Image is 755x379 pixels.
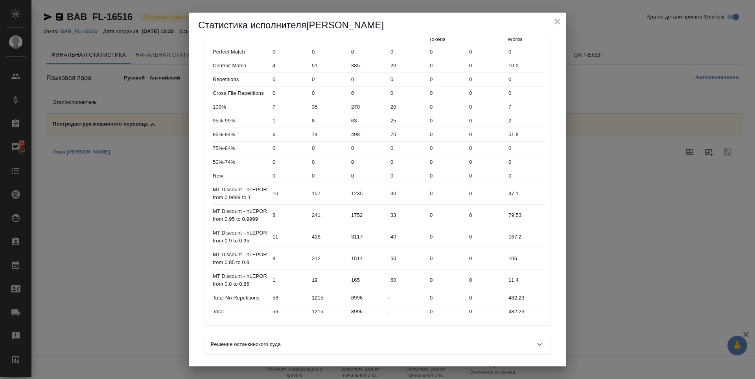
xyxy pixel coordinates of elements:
input: ✎ Введи что-нибудь [466,101,506,113]
input: ✎ Введи что-нибудь [427,188,466,199]
input: ✎ Введи что-нибудь [309,60,348,71]
input: ✎ Введи что-нибудь [466,46,506,57]
input: ✎ Введи что-нибудь [348,46,388,57]
p: Total [213,308,268,316]
input: ✎ Введи что-нибудь [270,129,309,140]
p: 50%-74% [213,158,268,166]
input: ✎ Введи что-нибудь [506,253,545,264]
input: ✎ Введи что-нибудь [348,115,388,126]
p: MT Discount - hLEPOR from 0.9 to 0.95 [213,229,268,245]
p: Perfect Match [213,48,268,56]
input: ✎ Введи что-нибудь [466,156,506,168]
input: ✎ Введи что-нибудь [466,142,506,154]
input: ✎ Введи что-нибудь [309,101,348,113]
input: ✎ Введи что-нибудь [388,156,427,168]
p: 85%-94% [213,131,268,139]
input: ✎ Введи что-нибудь [466,188,506,199]
input: ✎ Введи что-нибудь [427,129,466,140]
p: Context Match [213,62,268,70]
div: Общая статистика [204,22,551,325]
input: ✎ Введи что-нибудь [309,142,348,154]
input: ✎ Введи что-нибудь [427,156,466,168]
input: ✎ Введи что-нибудь [388,253,427,264]
input: ✎ Введи что-нибудь [309,274,348,286]
input: ✎ Введи что-нибудь [466,253,506,264]
input: ✎ Введи что-нибудь [427,115,466,126]
input: ✎ Введи что-нибудь [270,274,309,286]
input: ✎ Введи что-нибудь [466,60,506,71]
input: ✎ Введи что-нибудь [348,156,388,168]
input: ✎ Введи что-нибудь [348,87,388,99]
input: ✎ Введи что-нибудь [309,46,348,57]
input: ✎ Введи что-нибудь [270,170,309,181]
input: ✎ Введи что-нибудь [309,292,348,303]
h5: Статистика исполнителя [PERSON_NAME] [198,19,557,31]
input: ✎ Введи что-нибудь [427,101,466,113]
input: ✎ Введи что-нибудь [466,115,506,126]
input: ✎ Введи что-нибудь [388,188,427,199]
input: ✎ Введи что-нибудь [388,231,427,242]
p: Решение останкинского суда [211,340,281,348]
div: Решение останкинского суда [204,335,551,354]
input: ✎ Введи что-нибудь [309,115,348,126]
input: ✎ Введи что-нибудь [348,292,388,303]
input: ✎ Введи что-нибудь [506,87,545,99]
input: ✎ Введи что-нибудь [506,231,545,242]
input: ✎ Введи что-нибудь [348,231,388,242]
input: ✎ Введи что-нибудь [506,292,545,303]
input: ✎ Введи что-нибудь [270,46,309,57]
input: ✎ Введи что-нибудь [348,306,388,317]
input: ✎ Введи что-нибудь [506,188,545,199]
input: ✎ Введи что-нибудь [309,231,348,242]
input: ✎ Введи что-нибудь [506,74,545,85]
input: ✎ Введи что-нибудь [388,129,427,140]
input: ✎ Введи что-нибудь [388,115,427,126]
input: ✎ Введи что-нибудь [506,170,545,181]
input: ✎ Введи что-нибудь [309,87,348,99]
input: ✎ Введи что-нибудь [388,87,427,99]
input: ✎ Введи что-нибудь [388,60,427,71]
input: ✎ Введи что-нибудь [427,253,466,264]
input: ✎ Введи что-нибудь [427,142,466,154]
input: ✎ Введи что-нибудь [309,156,348,168]
input: ✎ Введи что-нибудь [388,142,427,154]
input: ✎ Введи что-нибудь [506,209,545,221]
input: ✎ Введи что-нибудь [348,60,388,71]
input: ✎ Введи что-нибудь [270,101,309,113]
button: close [551,16,563,28]
p: 95%-99% [213,117,268,125]
input: ✎ Введи что-нибудь [270,306,309,317]
input: ✎ Введи что-нибудь [388,274,427,286]
input: ✎ Введи что-нибудь [427,87,466,99]
p: 100% [213,103,268,111]
input: ✎ Введи что-нибудь [309,209,348,221]
input: ✎ Введи что-нибудь [270,253,309,264]
input: ✎ Введи что-нибудь [506,156,545,168]
input: ✎ Введи что-нибудь [270,142,309,154]
p: 75%-84% [213,144,268,152]
p: MT Discount - hLEPOR from 0.8 to 0.85 [213,272,268,288]
div: - [388,307,427,316]
input: ✎ Введи что-нибудь [348,129,388,140]
input: ✎ Введи что-нибудь [348,142,388,154]
p: Cross File Repetitions [213,89,268,97]
input: ✎ Введи что-нибудь [270,156,309,168]
input: ✎ Введи что-нибудь [466,209,506,221]
input: ✎ Введи что-нибудь [348,209,388,221]
input: ✎ Введи что-нибудь [270,115,309,126]
input: ✎ Введи что-нибудь [270,231,309,242]
input: ✎ Введи что-нибудь [388,74,427,85]
input: ✎ Введи что-нибудь [309,170,348,181]
input: ✎ Введи что-нибудь [427,60,466,71]
input: ✎ Введи что-нибудь [427,306,466,317]
input: ✎ Введи что-нибудь [427,46,466,57]
input: ✎ Введи что-нибудь [506,115,545,126]
input: ✎ Введи что-нибудь [466,87,506,99]
input: ✎ Введи что-нибудь [466,306,506,317]
input: ✎ Введи что-нибудь [270,188,309,199]
input: ✎ Введи что-нибудь [348,274,388,286]
div: - [388,293,427,303]
input: ✎ Введи что-нибудь [506,46,545,57]
input: ✎ Введи что-нибудь [270,74,309,85]
p: Total No Repetitions [213,294,268,302]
